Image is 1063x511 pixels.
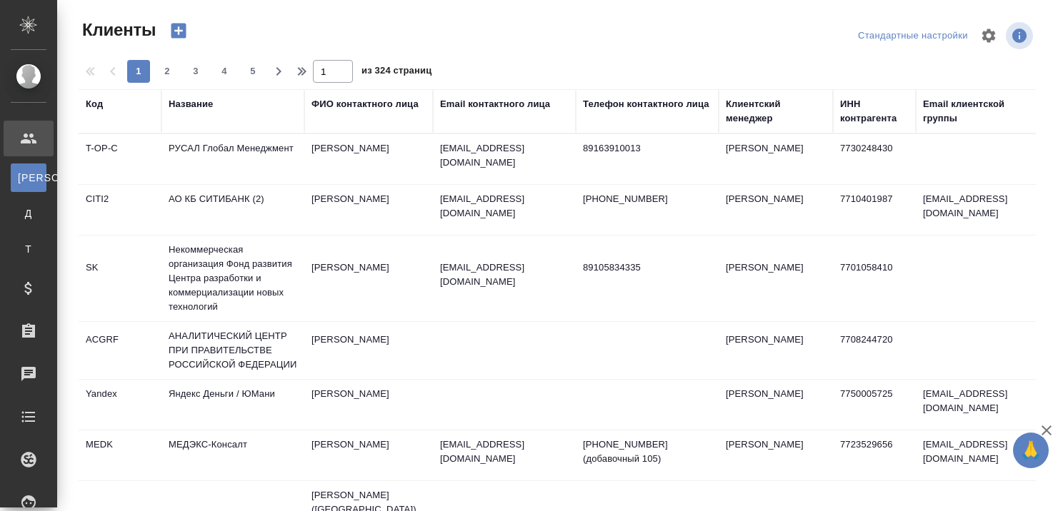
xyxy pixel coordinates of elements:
button: 4 [213,60,236,83]
p: [PHONE_NUMBER] (добавочный 105) [583,437,712,466]
p: 89105834335 [583,260,712,275]
td: [PERSON_NAME] [304,253,433,303]
td: 7701058410 [833,253,916,303]
td: [PERSON_NAME] [719,430,833,480]
td: АО КБ СИТИБАНК (2) [161,185,304,235]
a: Т [11,235,46,263]
td: Некоммерческая организация Фонд развития Центра разработки и коммерциализации новых технологий [161,236,304,321]
td: [PERSON_NAME] [719,185,833,235]
td: [PERSON_NAME] [304,380,433,430]
div: Клиентский менеджер [726,97,826,126]
p: [PHONE_NUMBER] [583,192,712,206]
td: [EMAIL_ADDRESS][DOMAIN_NAME] [916,380,1044,430]
td: [PERSON_NAME] [719,134,833,184]
td: [EMAIL_ADDRESS][DOMAIN_NAME] [916,430,1044,480]
p: [EMAIL_ADDRESS][DOMAIN_NAME] [440,437,569,466]
td: МЕДЭКС-Консалт [161,430,304,480]
div: Email клиентской группы [923,97,1037,126]
span: 🙏 [1019,435,1043,465]
td: [PERSON_NAME] [304,430,433,480]
span: [PERSON_NAME] [18,171,39,185]
td: 7708244720 [833,325,916,375]
td: РУСАЛ Глобал Менеджмент [161,134,304,184]
div: ФИО контактного лица [311,97,419,111]
td: Яндекс Деньги / ЮМани [161,380,304,430]
td: АНАЛИТИЧЕСКИЙ ЦЕНТР ПРИ ПРАВИТЕЛЬСТВЕ РОССИЙСКОЙ ФЕДЕРАЦИИ [161,322,304,379]
td: [PERSON_NAME] [304,134,433,184]
td: T-OP-C [79,134,161,184]
p: [EMAIL_ADDRESS][DOMAIN_NAME] [440,192,569,221]
td: MEDK [79,430,161,480]
td: 7723529656 [833,430,916,480]
p: [EMAIL_ADDRESS][DOMAIN_NAME] [440,141,569,170]
p: [EMAIL_ADDRESS][DOMAIN_NAME] [440,260,569,289]
div: Название [169,97,213,111]
td: [EMAIL_ADDRESS][DOMAIN_NAME] [916,185,1044,235]
button: 2 [156,60,179,83]
span: из 324 страниц [361,62,431,83]
span: Посмотреть информацию [1006,22,1036,49]
td: SK [79,253,161,303]
td: [PERSON_NAME] [719,325,833,375]
span: Настроить таблицу [972,19,1006,53]
span: 3 [184,64,207,79]
span: 5 [241,64,264,79]
div: Email контактного лица [440,97,550,111]
span: 2 [156,64,179,79]
a: Д [11,199,46,228]
button: 5 [241,60,264,83]
a: [PERSON_NAME] [11,163,46,192]
td: [PERSON_NAME] [304,185,433,235]
div: split button [854,25,972,47]
button: 3 [184,60,207,83]
div: Код [86,97,103,111]
td: 7710401987 [833,185,916,235]
td: Yandex [79,380,161,430]
span: Т [18,242,39,256]
td: ACGRF [79,325,161,375]
td: [PERSON_NAME] [304,325,433,375]
td: 7750005725 [833,380,916,430]
span: Клиенты [79,19,156,41]
p: 89163910013 [583,141,712,156]
td: CITI2 [79,185,161,235]
div: ИНН контрагента [840,97,909,126]
td: [PERSON_NAME] [719,253,833,303]
td: 7730248430 [833,134,916,184]
div: Телефон контактного лица [583,97,709,111]
button: Создать [161,19,196,43]
button: 🙏 [1013,432,1049,468]
span: Д [18,206,39,221]
span: 4 [213,64,236,79]
td: [PERSON_NAME] [719,380,833,430]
